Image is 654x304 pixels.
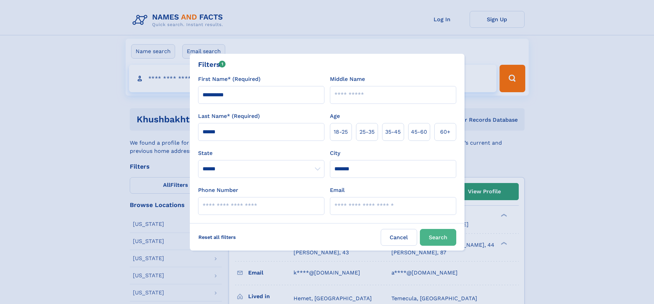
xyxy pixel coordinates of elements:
[381,229,417,246] label: Cancel
[198,186,238,194] label: Phone Number
[330,112,340,120] label: Age
[330,75,365,83] label: Middle Name
[198,149,324,157] label: State
[194,229,240,245] label: Reset all filters
[440,128,450,136] span: 60+
[330,186,345,194] label: Email
[334,128,348,136] span: 18‑25
[420,229,456,246] button: Search
[198,59,226,70] div: Filters
[359,128,375,136] span: 25‑35
[385,128,401,136] span: 35‑45
[411,128,427,136] span: 45‑60
[330,149,340,157] label: City
[198,75,261,83] label: First Name* (Required)
[198,112,260,120] label: Last Name* (Required)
